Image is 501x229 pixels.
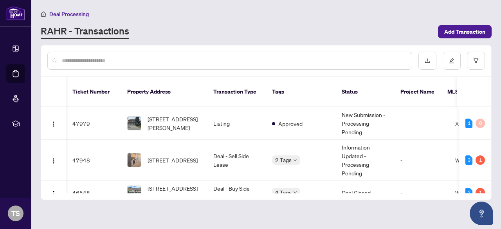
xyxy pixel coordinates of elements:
[121,77,207,107] th: Property Address
[449,58,454,63] span: edit
[473,58,479,63] span: filter
[438,25,492,38] button: Add Transaction
[148,156,198,164] span: [STREET_ADDRESS]
[66,77,121,107] th: Ticket Number
[207,77,266,107] th: Transaction Type
[66,140,121,181] td: 47948
[6,6,25,20] img: logo
[444,25,485,38] span: Add Transaction
[41,11,46,17] span: home
[394,77,441,107] th: Project Name
[455,157,488,164] span: W12249020
[476,188,485,197] div: 1
[443,52,461,70] button: edit
[425,58,430,63] span: download
[335,107,394,140] td: New Submission - Processing Pending
[207,140,266,181] td: Deal - Sell Side Lease
[465,155,472,165] div: 3
[335,77,394,107] th: Status
[47,154,60,166] button: Logo
[50,158,57,164] img: Logo
[50,190,57,197] img: Logo
[47,186,60,199] button: Logo
[128,117,141,130] img: thumbnail-img
[455,120,487,127] span: X12336052
[49,11,89,18] span: Deal Processing
[335,181,394,205] td: Deal Closed
[50,121,57,127] img: Logo
[207,181,266,205] td: Deal - Buy Side Lease
[394,181,449,205] td: -
[11,208,20,219] span: TS
[441,77,488,107] th: MLS #
[278,119,303,128] span: Approved
[394,140,449,181] td: -
[476,119,485,128] div: 0
[148,184,201,201] span: [STREET_ADDRESS][PERSON_NAME]
[41,25,129,39] a: RAHR - Transactions
[275,155,292,164] span: 2 Tags
[465,188,472,197] div: 2
[128,186,141,199] img: thumbnail-img
[418,52,436,70] button: download
[266,77,335,107] th: Tags
[467,52,485,70] button: filter
[66,107,121,140] td: 47979
[293,191,297,195] span: down
[476,155,485,165] div: 1
[293,158,297,162] span: down
[207,107,266,140] td: Listing
[47,117,60,130] button: Logo
[275,188,292,197] span: 4 Tags
[465,119,472,128] div: 1
[470,202,493,225] button: Open asap
[455,189,488,196] span: W12238651
[128,153,141,167] img: thumbnail-img
[394,107,449,140] td: -
[335,140,394,181] td: Information Updated - Processing Pending
[66,181,121,205] td: 46548
[148,115,201,132] span: [STREET_ADDRESS][PERSON_NAME]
